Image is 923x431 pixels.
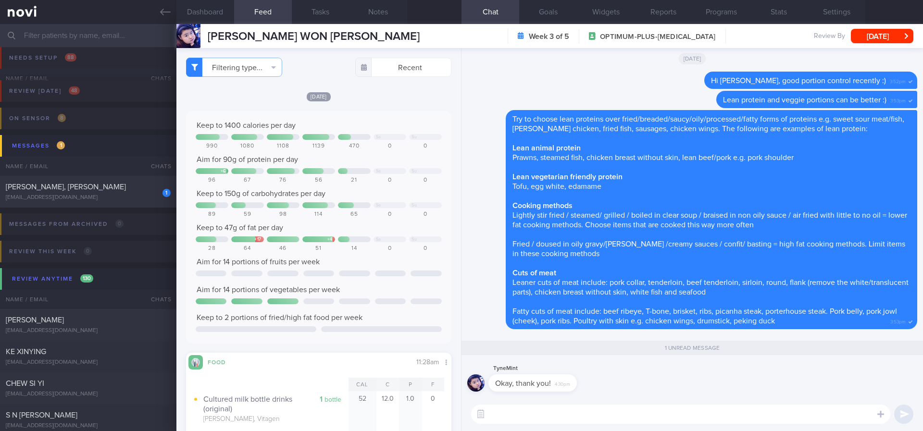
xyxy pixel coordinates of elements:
div: Messages [10,139,67,152]
div: 470 [338,143,371,150]
div: [EMAIL_ADDRESS][DOMAIN_NAME] [6,359,171,366]
span: 8 [58,114,66,122]
span: KE XINYING [6,348,46,356]
span: 3:53pm [890,95,906,104]
div: 65 [338,211,371,218]
div: 67 [231,177,264,184]
div: 64 [231,245,264,252]
span: Keep to 150g of carbohydrates per day [197,190,325,197]
div: On sensor [7,112,68,125]
span: Okay, thank you! [495,380,551,387]
span: [PERSON_NAME], [PERSON_NAME] [6,183,126,191]
span: Aim for 14 portions of fruits per week [197,258,320,266]
div: 59 [231,211,264,218]
span: Keep to 47g of fat per day [197,224,283,232]
span: [PERSON_NAME] WON [PERSON_NAME] [208,31,420,42]
span: 130 [80,274,93,283]
div: [EMAIL_ADDRESS][DOMAIN_NAME] [6,391,171,398]
div: P [399,378,422,391]
strong: Lean vegetarian friendly protein [512,173,623,181]
strong: Lean animal protein [512,144,581,152]
span: Lean protein and veggie portions can be better :) [723,96,886,104]
span: 1 [57,141,65,149]
div: 51 [302,245,335,252]
div: 0 [409,245,442,252]
div: 56 [302,177,335,184]
div: 1 [162,189,171,197]
span: Keep to 2 portions of fried/high fat food per week [197,314,362,321]
div: Food [203,357,241,366]
div: Su [412,203,417,208]
span: [PERSON_NAME] [6,316,64,324]
div: Review this week [7,245,94,258]
div: Su [412,169,417,174]
div: + 4 [327,237,333,242]
div: Sa [376,237,381,242]
div: [EMAIL_ADDRESS][DOMAIN_NAME] [6,422,171,430]
div: TyneMint [488,363,606,374]
strong: Week 3 of 5 [529,32,569,41]
span: S N [PERSON_NAME] [6,411,77,419]
div: 89 [196,211,228,218]
span: CHEW SI YI [6,380,44,387]
span: 3:52pm [890,76,906,85]
span: Prawns, steamed fish, chicken breast without skin, lean beef/pork e.g. pork shoulder [512,154,794,161]
div: Cultured milk bottle drinks (original) [203,394,349,414]
div: 0 [374,245,406,252]
span: Aim for 14 portions of vegetables per week [197,286,340,294]
div: 990 [196,143,228,150]
div: 0 [374,143,406,150]
div: [PERSON_NAME], Vitagen [203,415,349,424]
span: Leaner cuts of meat include: pork collar, tenderloin, beef tenderloin, sirloin, round, flank (rem... [512,279,909,296]
span: 48 [69,86,80,95]
div: 114 [302,211,335,218]
div: 0 [409,143,442,150]
div: 1139 [302,143,335,150]
div: 98 [267,211,299,218]
button: Filtering type... [186,58,282,77]
span: Hi [PERSON_NAME], good portion control recently :) [711,77,886,85]
div: 76 [267,177,299,184]
strong: Cooking methods [512,202,573,209]
div: 0 [374,177,406,184]
span: 11:28am [416,359,439,366]
div: 14 [338,245,371,252]
span: Review By [814,32,845,41]
div: Messages from Archived [7,218,126,231]
div: 46 [267,245,299,252]
div: [EMAIL_ADDRESS][DOMAIN_NAME] [6,194,171,201]
span: [DATE] [679,53,706,64]
div: C [376,378,399,391]
span: 0 [115,220,124,228]
div: Su [412,135,417,140]
small: bottle [324,396,341,403]
div: Cal [349,378,377,391]
div: 1080 [231,143,264,150]
span: 0 [84,247,92,255]
button: [DATE] [851,29,913,43]
span: 3:53pm [890,316,906,325]
span: Try to choose lean proteins over fried/breaded/saucy/oily/processed/fatty forms of proteins e.g. ... [512,115,904,133]
span: Tofu, egg white, edamame [512,183,601,190]
span: [DATE] [307,92,331,101]
div: 1108 [267,143,299,150]
span: 4:30pm [555,379,570,388]
div: Chats [138,157,176,176]
div: F [422,378,444,391]
div: Sa [376,169,381,174]
div: 0 [409,211,442,218]
strong: Cuts of meat [512,269,556,277]
div: Su [412,237,417,242]
div: Chats [138,290,176,309]
span: Lightly stir fried / steamed/ grilled / boiled in clear soup / braised in non oily sauce / air fr... [512,211,907,229]
div: Review [DATE] [7,85,82,98]
div: + 17 [254,237,262,242]
div: 28 [196,245,228,252]
div: Review anytime [10,272,96,285]
div: 0 [374,211,406,218]
span: Fried / doused in oily gravy/[PERSON_NAME] /creamy sauces / confit/ basting = high fat cooking me... [512,240,905,258]
div: 0 [409,177,442,184]
div: + 6 [221,169,226,174]
strong: 1 [320,395,323,403]
span: Fatty cuts of meat include: beef ribeye, T-bone, brisket, ribs, picanha steak, porterhouse steak.... [512,308,897,325]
